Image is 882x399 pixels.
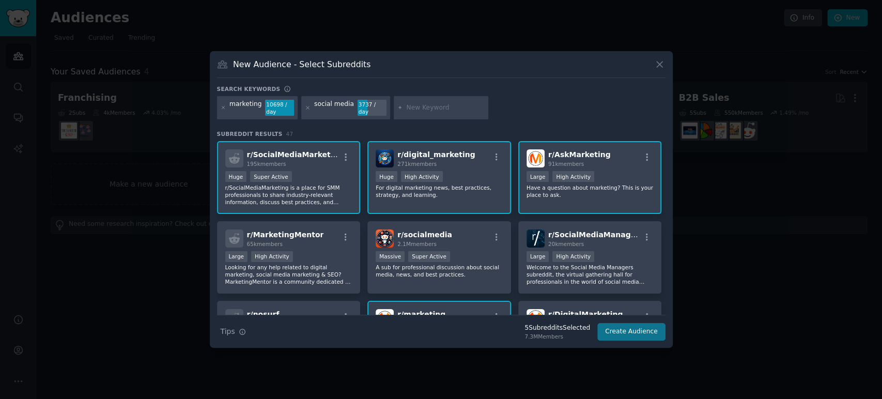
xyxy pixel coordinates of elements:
div: social media [314,100,354,116]
p: Have a question about marketing? This is your place to ask. [527,184,654,198]
div: Large [527,251,549,262]
span: 195k members [247,161,286,167]
span: r/ marketing [397,310,445,318]
span: r/ SocialMediaManagers [548,231,643,239]
div: Huge [376,171,397,182]
div: High Activity [552,251,594,262]
img: SocialMediaManagers [527,229,545,248]
img: marketing [376,309,394,327]
p: Looking for any help related to digital marketing, social media marketing & SEO? MarketingMentor ... [225,264,352,285]
div: Massive [376,251,405,262]
span: 20k members [548,241,584,247]
div: Super Active [250,171,292,182]
div: Large [527,171,549,182]
div: 10698 / day [265,100,294,116]
span: r/ MarketingMentor [247,231,324,239]
p: Welcome to the Social Media Managers subreddit, the virtual gathering hall for professionals in t... [527,264,654,285]
div: Huge [225,171,247,182]
span: Subreddit Results [217,130,283,137]
span: 65k members [247,241,283,247]
span: r/ nosurf [247,310,280,318]
div: 5 Subreddit s Selected [524,324,590,333]
span: 2.1M members [397,241,437,247]
img: digital_marketing [376,149,394,167]
span: 91k members [548,161,584,167]
p: For digital marketing news, best practices, strategy, and learning. [376,184,503,198]
h3: Search keywords [217,85,281,93]
div: marketing [229,100,261,116]
div: 3737 / day [358,100,386,116]
span: Tips [221,326,235,337]
span: r/ DigitalMarketing [548,310,623,318]
p: A sub for professional discussion about social media, news, and best practices. [376,264,503,278]
input: New Keyword [406,103,485,113]
div: High Activity [251,251,293,262]
div: Large [225,251,248,262]
button: Create Audience [597,323,666,341]
span: 271k members [397,161,437,167]
div: High Activity [552,171,594,182]
div: Super Active [408,251,450,262]
div: High Activity [401,171,443,182]
span: r/ socialmedia [397,231,452,239]
span: r/ SocialMediaMarketing [247,150,344,159]
span: 47 [286,131,293,137]
div: 7.3M Members [524,333,590,340]
p: r/SocialMediaMarketing is a place for SMM professionals to share industry-relevant information, d... [225,184,352,206]
img: socialmedia [376,229,394,248]
span: r/ AskMarketing [548,150,611,159]
h3: New Audience - Select Subreddits [233,59,370,70]
span: r/ digital_marketing [397,150,475,159]
img: DigitalMarketing [527,309,545,327]
button: Tips [217,323,250,341]
img: AskMarketing [527,149,545,167]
